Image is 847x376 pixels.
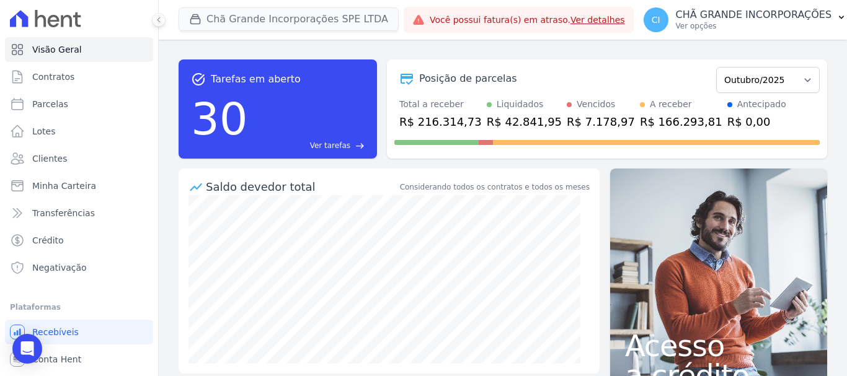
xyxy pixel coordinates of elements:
[32,98,68,110] span: Parcelas
[211,72,301,87] span: Tarefas em aberto
[676,9,832,21] p: CHÃ GRANDE INCORPORAÇÕES
[400,181,590,193] div: Considerando todos os contratos e todos os meses
[253,140,365,151] a: Ver tarefas east
[32,180,96,192] span: Minha Carteira
[419,71,517,86] div: Posição de parcelas
[32,353,81,365] span: Conta Hent
[32,43,82,56] span: Visão Geral
[32,207,95,219] span: Transferências
[676,21,832,31] p: Ver opções
[5,228,153,253] a: Crédito
[5,119,153,144] a: Lotes
[32,71,74,83] span: Contratos
[650,98,692,111] div: A receber
[355,141,365,151] span: east
[32,152,67,165] span: Clientes
[399,98,482,111] div: Total a receber
[32,261,87,274] span: Negativação
[5,347,153,372] a: Conta Hent
[206,178,397,195] div: Saldo devedor total
[570,15,625,25] a: Ver detalhes
[5,146,153,171] a: Clientes
[5,173,153,198] a: Minha Carteira
[5,64,153,89] a: Contratos
[32,125,56,138] span: Lotes
[32,326,79,338] span: Recebíveis
[310,140,350,151] span: Ver tarefas
[640,113,722,130] div: R$ 166.293,81
[727,113,786,130] div: R$ 0,00
[179,7,399,31] button: Chã Grande Incorporações SPE LTDA
[191,72,206,87] span: task_alt
[191,87,248,151] div: 30
[399,113,482,130] div: R$ 216.314,73
[497,98,544,111] div: Liquidados
[487,113,562,130] div: R$ 42.841,95
[5,255,153,280] a: Negativação
[737,98,786,111] div: Antecipado
[5,320,153,344] a: Recebíveis
[430,14,625,27] span: Você possui fatura(s) em atraso.
[5,37,153,62] a: Visão Geral
[652,15,660,24] span: CI
[32,234,64,247] span: Crédito
[625,331,812,361] span: Acesso
[10,300,148,315] div: Plataformas
[5,201,153,225] a: Transferências
[567,113,635,130] div: R$ 7.178,97
[12,334,42,364] div: Open Intercom Messenger
[5,92,153,116] a: Parcelas
[577,98,615,111] div: Vencidos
